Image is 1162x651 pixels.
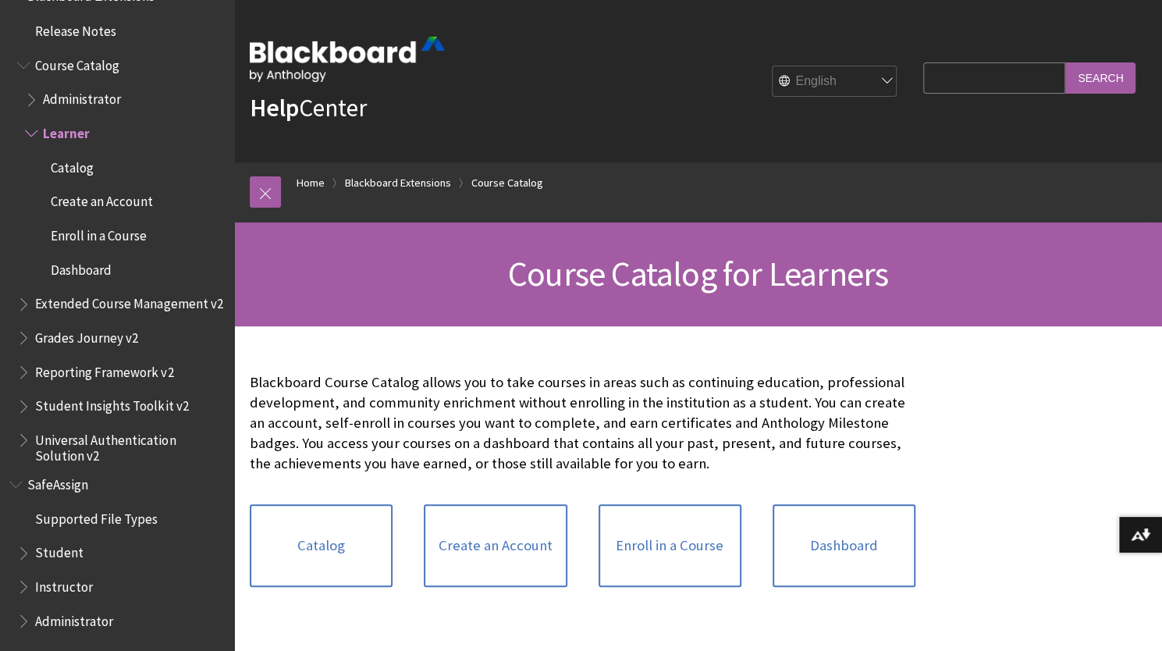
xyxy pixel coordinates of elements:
span: Course Catalog for Learners [508,252,888,295]
span: Student Insights Toolkit v2 [35,393,188,414]
span: Extended Course Management v2 [35,290,222,311]
a: HelpCenter [250,92,367,123]
strong: Help [250,92,299,123]
span: Release Notes [35,17,116,38]
span: Catalog [51,154,94,175]
span: Universal Authentication Solution v2 [35,426,223,463]
p: Blackboard Course Catalog allows you to take courses in areas such as continuing education, profe... [250,372,915,475]
select: Site Language Selector [773,66,897,98]
a: Course Catalog [471,173,543,193]
span: Course Catalog [35,52,119,73]
nav: Book outline for Blackboard SafeAssign [9,471,225,633]
a: Blackboard Extensions [345,173,451,193]
span: Enroll in a Course [51,222,147,243]
span: Grades Journey v2 [35,324,138,345]
span: Instructor [35,573,93,594]
a: Create an Account [424,504,567,587]
span: Supported File Types [35,505,158,526]
img: Blackboard by Anthology [250,37,445,82]
span: Learner [43,119,90,141]
a: Dashboard [773,504,915,587]
span: Reporting Framework v2 [35,358,173,379]
span: Administrator [43,86,121,107]
a: Enroll in a Course [599,504,741,587]
span: Student [35,539,84,560]
a: Home [297,173,325,193]
span: Dashboard [51,256,112,277]
input: Search [1065,62,1135,93]
a: Catalog [250,504,393,587]
span: Administrator [35,607,113,628]
span: SafeAssign [27,471,88,492]
span: Create an Account [51,188,153,209]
